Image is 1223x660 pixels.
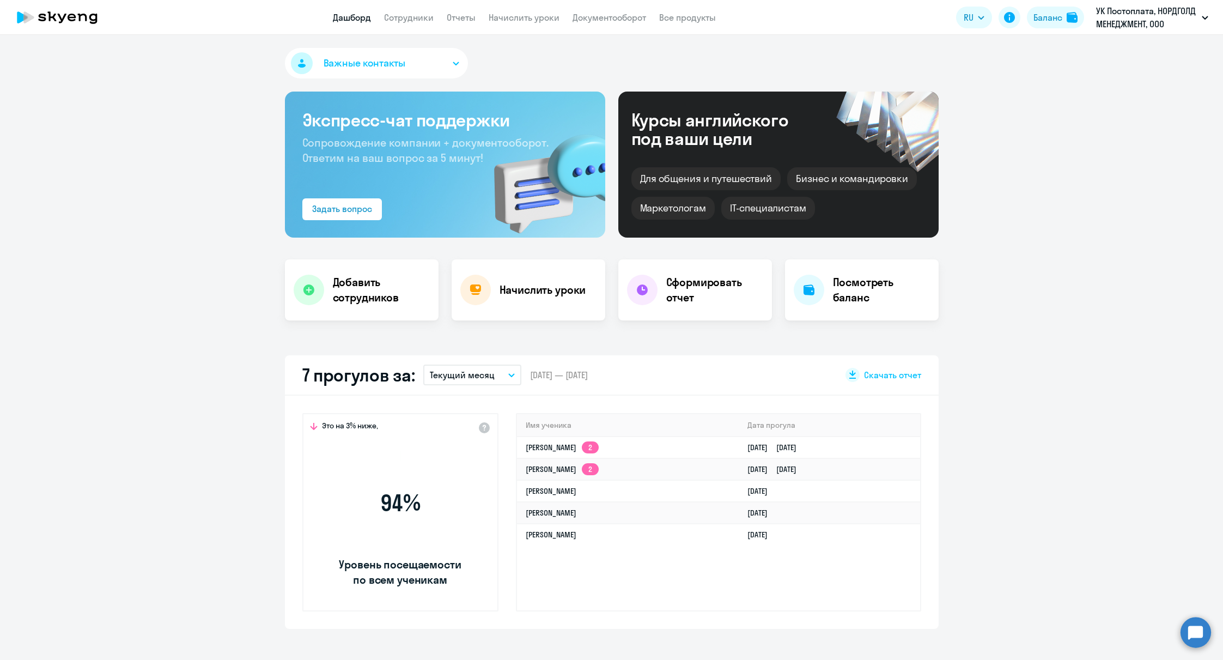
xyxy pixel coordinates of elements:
a: [PERSON_NAME] [526,530,576,540]
h4: Начислить уроки [500,282,586,298]
a: [DATE] [747,508,776,518]
a: Дашборд [333,12,371,23]
a: [PERSON_NAME] [526,486,576,496]
span: RU [964,11,973,24]
a: [DATE][DATE] [747,443,805,452]
a: Начислить уроки [489,12,559,23]
span: Сопровождение компании + документооборот. Ответим на ваш вопрос за 5 минут! [302,136,549,165]
p: Текущий месяц [430,368,495,382]
span: Это на 3% ниже, [322,421,378,434]
span: Важные контакты [324,56,405,70]
div: Бизнес и командировки [787,167,917,190]
a: Сотрудники [384,12,434,23]
div: Курсы английского под ваши цели [631,111,818,148]
span: 94 % [338,490,463,516]
a: [DATE] [747,486,776,496]
img: balance [1067,12,1078,23]
th: Имя ученика [517,414,739,437]
app-skyeng-badge: 2 [582,463,599,475]
h4: Добавить сотрудников [333,275,430,305]
th: Дата прогула [739,414,920,437]
span: Скачать отчет [864,369,921,381]
img: bg-img [478,115,605,238]
h2: 7 прогулов за: [302,364,415,386]
h4: Посмотреть баланс [833,275,930,305]
a: [PERSON_NAME]2 [526,464,599,474]
a: [DATE][DATE] [747,464,805,474]
button: Текущий месяц [423,365,521,385]
app-skyeng-badge: 2 [582,441,599,453]
div: Задать вопрос [312,202,372,215]
button: RU [956,7,992,28]
div: IT-специалистам [721,197,815,220]
div: Маркетологам [631,197,715,220]
div: Баланс [1033,11,1062,24]
a: [PERSON_NAME] [526,508,576,518]
span: Уровень посещаемости по всем ученикам [338,557,463,588]
p: УК Постоплата, НОРДГОЛД МЕНЕДЖМЕНТ, ООО [1096,4,1197,31]
a: [PERSON_NAME]2 [526,443,599,452]
button: Балансbalance [1027,7,1084,28]
a: Документооборот [573,12,646,23]
a: Все продукты [659,12,716,23]
button: Задать вопрос [302,198,382,220]
h4: Сформировать отчет [666,275,763,305]
h3: Экспресс-чат поддержки [302,109,588,131]
span: [DATE] — [DATE] [530,369,588,381]
button: УК Постоплата, НОРДГОЛД МЕНЕДЖМЕНТ, ООО [1091,4,1214,31]
div: Для общения и путешествий [631,167,781,190]
button: Важные контакты [285,48,468,78]
a: Отчеты [447,12,476,23]
a: [DATE] [747,530,776,540]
